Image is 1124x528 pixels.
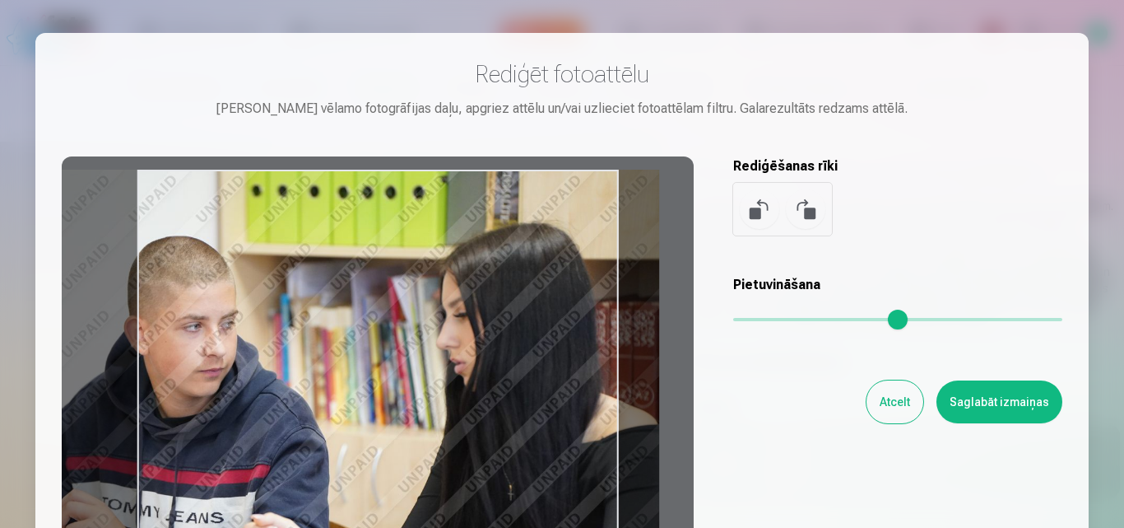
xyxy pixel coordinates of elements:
[733,275,1062,295] h5: Pietuvināšana
[936,381,1062,423] button: Saglabāt izmaiņas
[733,157,1062,176] h5: Rediģēšanas rīki
[866,381,923,423] button: Atcelt
[62,59,1062,89] h3: Rediģēt fotoattēlu
[62,99,1062,119] div: [PERSON_NAME] vēlamo fotogrāfijas daļu, apgriez attēlu un/vai uzlieciet fotoattēlam filtru. Galar...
